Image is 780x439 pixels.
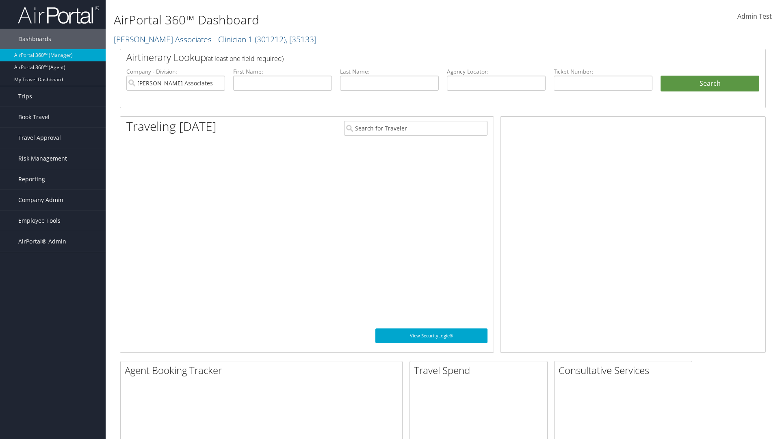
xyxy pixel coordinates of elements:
[344,121,487,136] input: Search for Traveler
[233,67,332,76] label: First Name:
[661,76,759,92] button: Search
[18,128,61,148] span: Travel Approval
[18,86,32,106] span: Trips
[126,50,706,64] h2: Airtinerary Lookup
[18,231,66,252] span: AirPortal® Admin
[18,211,61,231] span: Employee Tools
[18,148,67,169] span: Risk Management
[126,67,225,76] label: Company - Division:
[255,34,286,45] span: ( 301212 )
[18,5,99,24] img: airportal-logo.png
[18,190,63,210] span: Company Admin
[286,34,316,45] span: , [ 35133 ]
[126,118,217,135] h1: Traveling [DATE]
[114,34,316,45] a: [PERSON_NAME] Associates - Clinician 1
[554,67,652,76] label: Ticket Number:
[375,328,487,343] a: View SecurityLogic®
[18,169,45,189] span: Reporting
[114,11,552,28] h1: AirPortal 360™ Dashboard
[414,363,547,377] h2: Travel Spend
[18,29,51,49] span: Dashboards
[125,363,402,377] h2: Agent Booking Tracker
[340,67,439,76] label: Last Name:
[737,12,772,21] span: Admin Test
[559,363,692,377] h2: Consultative Services
[206,54,284,63] span: (at least one field required)
[18,107,50,127] span: Book Travel
[447,67,546,76] label: Agency Locator:
[737,4,772,29] a: Admin Test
